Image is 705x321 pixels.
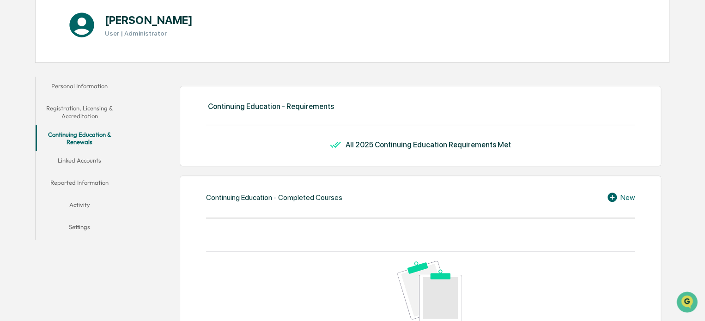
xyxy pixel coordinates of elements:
[206,193,342,202] div: Continuing Education - Completed Courses
[65,156,112,164] a: Powered byPylon
[157,73,168,85] button: Start new chat
[36,218,124,240] button: Settings
[36,77,124,240] div: secondary tabs example
[67,117,74,125] div: 🗄️
[6,113,63,129] a: 🖐️Preclearance
[31,80,117,87] div: We're available if you need us!
[9,19,168,34] p: How can we help?
[36,173,124,195] button: Reported Information
[675,291,700,315] iframe: Open customer support
[76,116,115,126] span: Attestations
[346,140,511,149] div: All 2025 Continuing Education Requirements Met
[105,13,192,27] h1: [PERSON_NAME]
[36,195,124,218] button: Activity
[208,102,334,111] div: Continuing Education - Requirements
[36,99,124,125] button: Registration, Licensing & Accreditation
[36,77,124,99] button: Personal Information
[36,151,124,173] button: Linked Accounts
[36,125,124,151] button: Continuing Education & Renewals
[6,130,62,147] a: 🔎Data Lookup
[18,116,60,126] span: Preclearance
[9,71,26,87] img: 1746055101610-c473b297-6a78-478c-a979-82029cc54cd1
[9,135,17,142] div: 🔎
[18,134,58,143] span: Data Lookup
[92,157,112,164] span: Pylon
[607,192,635,203] div: New
[31,71,152,80] div: Start new chat
[63,113,118,129] a: 🗄️Attestations
[105,30,192,37] h3: User | Administrator
[9,117,17,125] div: 🖐️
